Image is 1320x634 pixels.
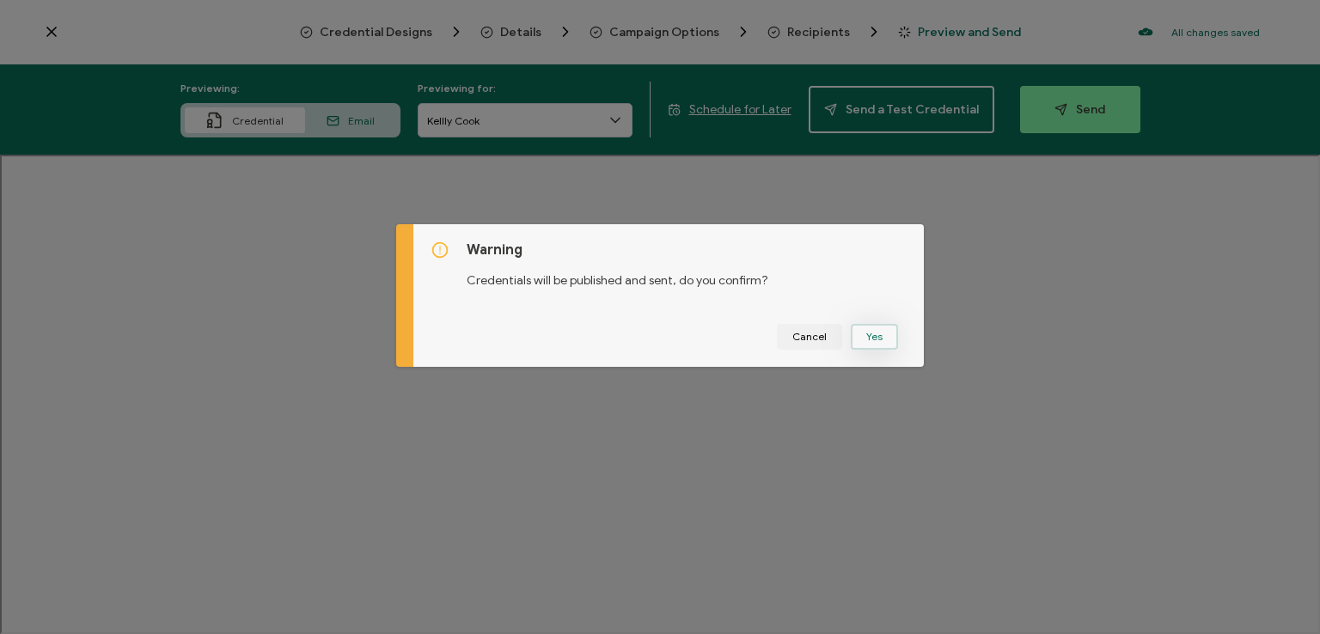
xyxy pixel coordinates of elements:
button: Cancel [777,324,842,350]
iframe: Chat Widget [1234,552,1320,634]
h5: Warning [467,241,907,259]
p: Credentials will be published and sent, do you confirm? [467,259,907,290]
div: dialog [396,224,924,367]
span: Cancel [792,332,827,342]
button: Yes [851,324,898,350]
